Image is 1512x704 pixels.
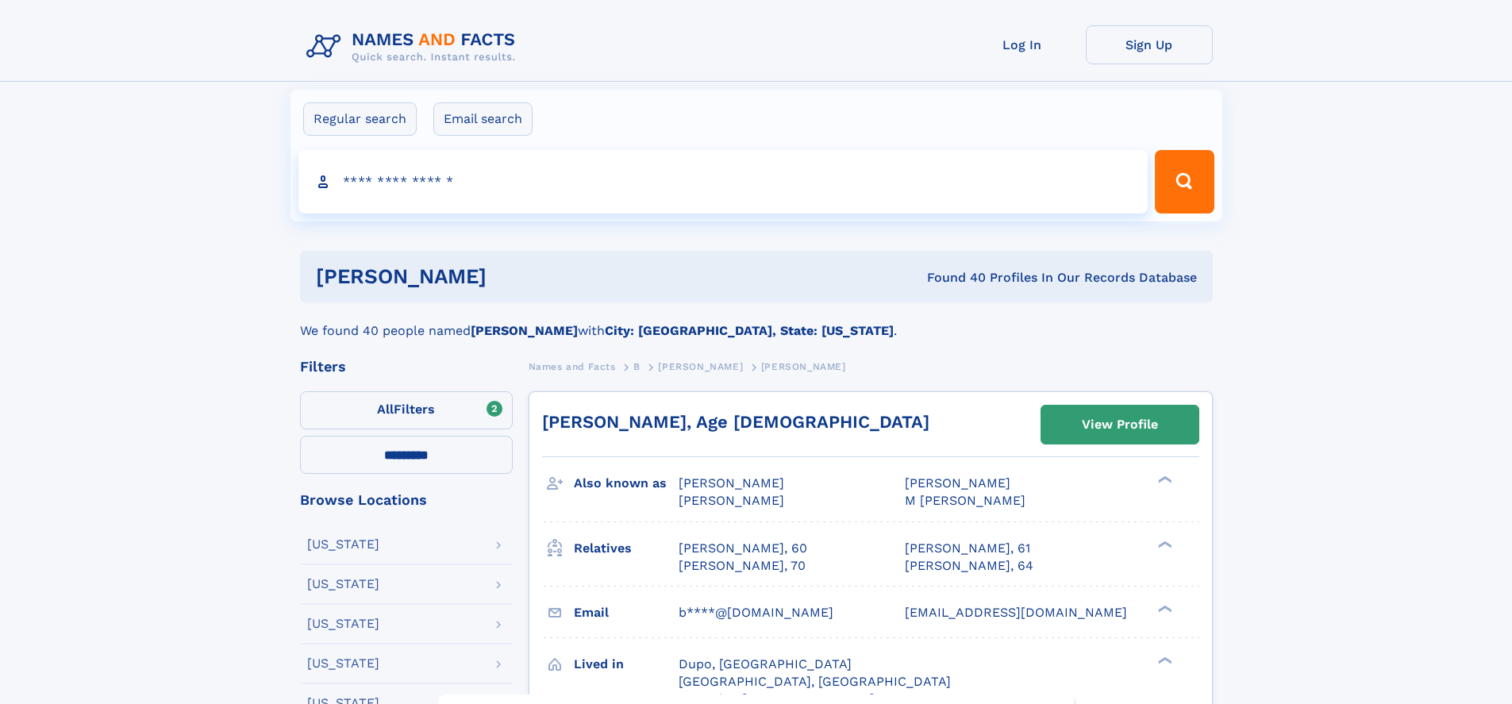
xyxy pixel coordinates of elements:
[605,323,894,338] b: City: [GEOGRAPHIC_DATA], State: [US_STATE]
[1154,603,1173,614] div: ❯
[1082,406,1158,443] div: View Profile
[574,651,679,678] h3: Lived in
[307,657,379,670] div: [US_STATE]
[633,356,641,376] a: B
[658,361,743,372] span: [PERSON_NAME]
[471,323,578,338] b: [PERSON_NAME]
[574,599,679,626] h3: Email
[905,557,1033,575] a: [PERSON_NAME], 64
[298,150,1148,214] input: search input
[1154,655,1173,665] div: ❯
[1154,539,1173,549] div: ❯
[303,102,417,136] label: Regular search
[905,475,1010,490] span: [PERSON_NAME]
[307,617,379,630] div: [US_STATE]
[300,493,513,507] div: Browse Locations
[761,361,846,372] span: [PERSON_NAME]
[316,267,707,287] h1: [PERSON_NAME]
[679,493,784,508] span: [PERSON_NAME]
[679,475,784,490] span: [PERSON_NAME]
[433,102,533,136] label: Email search
[1041,406,1198,444] a: View Profile
[905,605,1127,620] span: [EMAIL_ADDRESS][DOMAIN_NAME]
[1086,25,1213,64] a: Sign Up
[307,538,379,551] div: [US_STATE]
[679,656,852,671] span: Dupo, [GEOGRAPHIC_DATA]
[377,402,394,417] span: All
[574,535,679,562] h3: Relatives
[633,361,641,372] span: B
[574,470,679,497] h3: Also known as
[706,269,1197,287] div: Found 40 Profiles In Our Records Database
[679,557,806,575] a: [PERSON_NAME], 70
[300,391,513,429] label: Filters
[542,412,929,432] a: [PERSON_NAME], Age [DEMOGRAPHIC_DATA]
[679,540,807,557] a: [PERSON_NAME], 60
[679,674,951,689] span: [GEOGRAPHIC_DATA], [GEOGRAPHIC_DATA]
[905,493,1025,508] span: M [PERSON_NAME]
[300,25,529,68] img: Logo Names and Facts
[658,356,743,376] a: [PERSON_NAME]
[1155,150,1214,214] button: Search Button
[300,302,1213,340] div: We found 40 people named with .
[959,25,1086,64] a: Log In
[1154,475,1173,485] div: ❯
[307,578,379,591] div: [US_STATE]
[529,356,616,376] a: Names and Facts
[905,540,1030,557] a: [PERSON_NAME], 61
[300,360,513,374] div: Filters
